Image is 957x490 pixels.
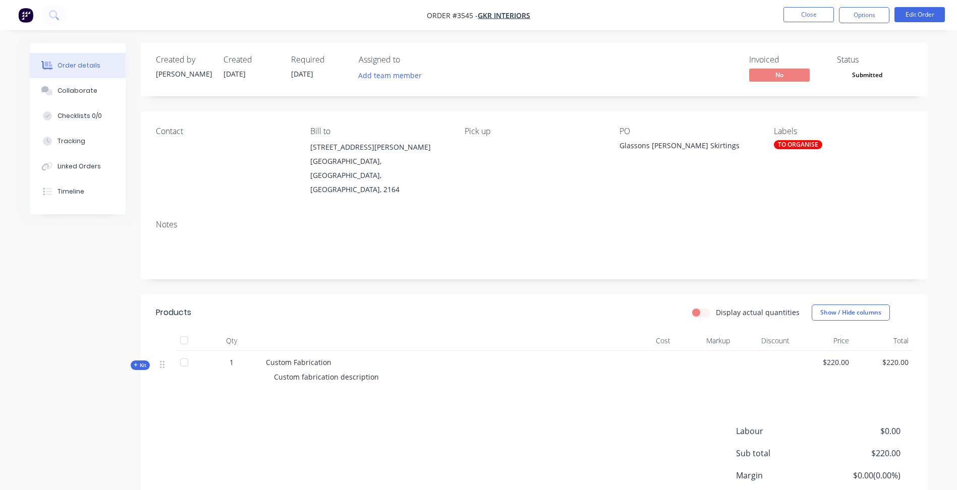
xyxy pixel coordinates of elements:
[58,61,100,70] div: Order details
[30,78,126,103] button: Collaborate
[825,469,900,481] span: $0.00 ( 0.00 %)
[427,11,478,20] span: Order #3545 -
[857,357,909,367] span: $220.00
[230,357,234,367] span: 1
[812,304,890,321] button: Show / Hide columns
[615,331,674,351] div: Cost
[749,55,825,65] div: Invoiced
[774,140,822,149] div: TO ORGANISE
[131,360,150,370] div: Kit
[825,447,900,459] span: $220.00
[894,7,945,22] button: Edit Order
[465,127,603,136] div: Pick up
[736,469,826,481] span: Margin
[58,86,97,95] div: Collaborate
[30,154,126,179] button: Linked Orders
[837,55,913,65] div: Status
[291,69,313,79] span: [DATE]
[310,154,448,197] div: [GEOGRAPHIC_DATA], [GEOGRAPHIC_DATA], [GEOGRAPHIC_DATA], 2164
[620,140,746,154] div: Glassons [PERSON_NAME] Skirtings
[353,69,427,82] button: Add team member
[156,307,191,319] div: Products
[837,69,897,81] span: Submitted
[478,11,530,20] a: GKR Interiors
[58,187,84,196] div: Timeline
[774,127,912,136] div: Labels
[58,162,101,171] div: Linked Orders
[223,69,246,79] span: [DATE]
[794,331,853,351] div: Price
[359,69,427,82] button: Add team member
[359,55,460,65] div: Assigned to
[291,55,347,65] div: Required
[58,111,102,120] div: Checklists 0/0
[274,372,379,382] span: Custom fabrication description
[734,331,794,351] div: Discount
[30,53,126,78] button: Order details
[30,129,126,154] button: Tracking
[783,7,834,22] button: Close
[30,103,126,129] button: Checklists 0/0
[749,69,810,81] span: No
[736,425,826,437] span: Labour
[30,179,126,204] button: Timeline
[201,331,262,351] div: Qty
[310,140,448,197] div: [STREET_ADDRESS][PERSON_NAME][GEOGRAPHIC_DATA], [GEOGRAPHIC_DATA], [GEOGRAPHIC_DATA], 2164
[310,140,448,154] div: [STREET_ADDRESS][PERSON_NAME]
[18,8,33,23] img: Factory
[620,127,758,136] div: PO
[853,331,913,351] div: Total
[223,55,279,65] div: Created
[716,307,800,318] label: Display actual quantities
[266,357,331,367] span: Custom Fabrication
[674,331,734,351] div: Markup
[156,55,211,65] div: Created by
[310,127,448,136] div: Bill to
[156,69,211,79] div: [PERSON_NAME]
[736,447,826,459] span: Sub total
[798,357,849,367] span: $220.00
[156,127,294,136] div: Contact
[58,137,85,146] div: Tracking
[825,425,900,437] span: $0.00
[156,220,913,229] div: Notes
[839,7,889,23] button: Options
[837,69,897,84] button: Submitted
[134,361,147,369] span: Kit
